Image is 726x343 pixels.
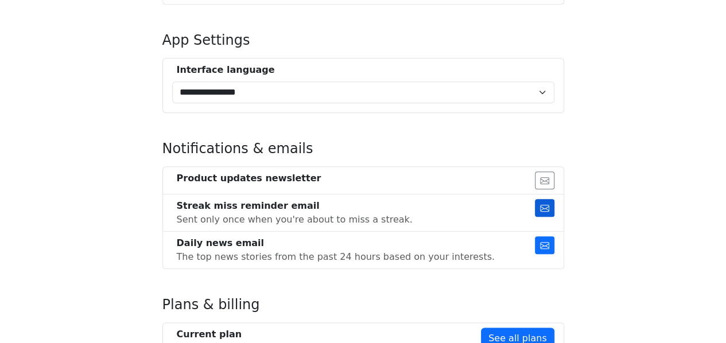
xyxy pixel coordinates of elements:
[162,32,564,49] h4: App Settings
[162,141,564,157] h4: Notifications & emails
[177,250,495,264] div: The top news stories from the past 24 hours based on your interests.
[162,297,564,313] h4: Plans & billing
[177,199,413,213] div: Streak miss reminder email
[177,171,321,185] div: Product updates newsletter
[177,213,413,227] div: Sent only once when you're about to miss a streak.
[177,63,554,77] div: Interface language
[177,236,495,250] div: Daily news email
[177,328,242,341] div: Current plan
[172,81,554,103] select: Select Interface Language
